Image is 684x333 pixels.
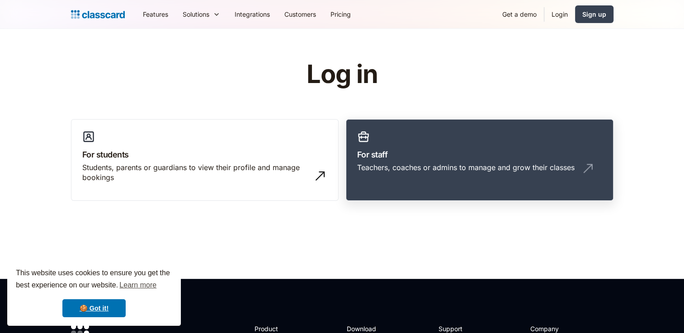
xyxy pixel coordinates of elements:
div: Teachers, coaches or admins to manage and grow their classes [357,162,575,172]
div: Solutions [183,9,209,19]
div: cookieconsent [7,259,181,326]
div: Students, parents or guardians to view their profile and manage bookings [82,162,309,183]
h3: For students [82,148,327,161]
a: learn more about cookies [118,278,158,292]
a: Customers [277,4,323,24]
a: dismiss cookie message [62,299,126,317]
span: This website uses cookies to ensure you get the best experience on our website. [16,268,172,292]
div: Sign up [582,9,606,19]
a: For studentsStudents, parents or guardians to view their profile and manage bookings [71,119,339,201]
a: Features [136,4,175,24]
div: Solutions [175,4,227,24]
a: Integrations [227,4,277,24]
a: Login [544,4,575,24]
h3: For staff [357,148,602,161]
a: Sign up [575,5,613,23]
a: For staffTeachers, coaches or admins to manage and grow their classes [346,119,613,201]
a: home [71,8,125,21]
h1: Log in [198,60,486,88]
a: Pricing [323,4,358,24]
a: Get a demo [495,4,544,24]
